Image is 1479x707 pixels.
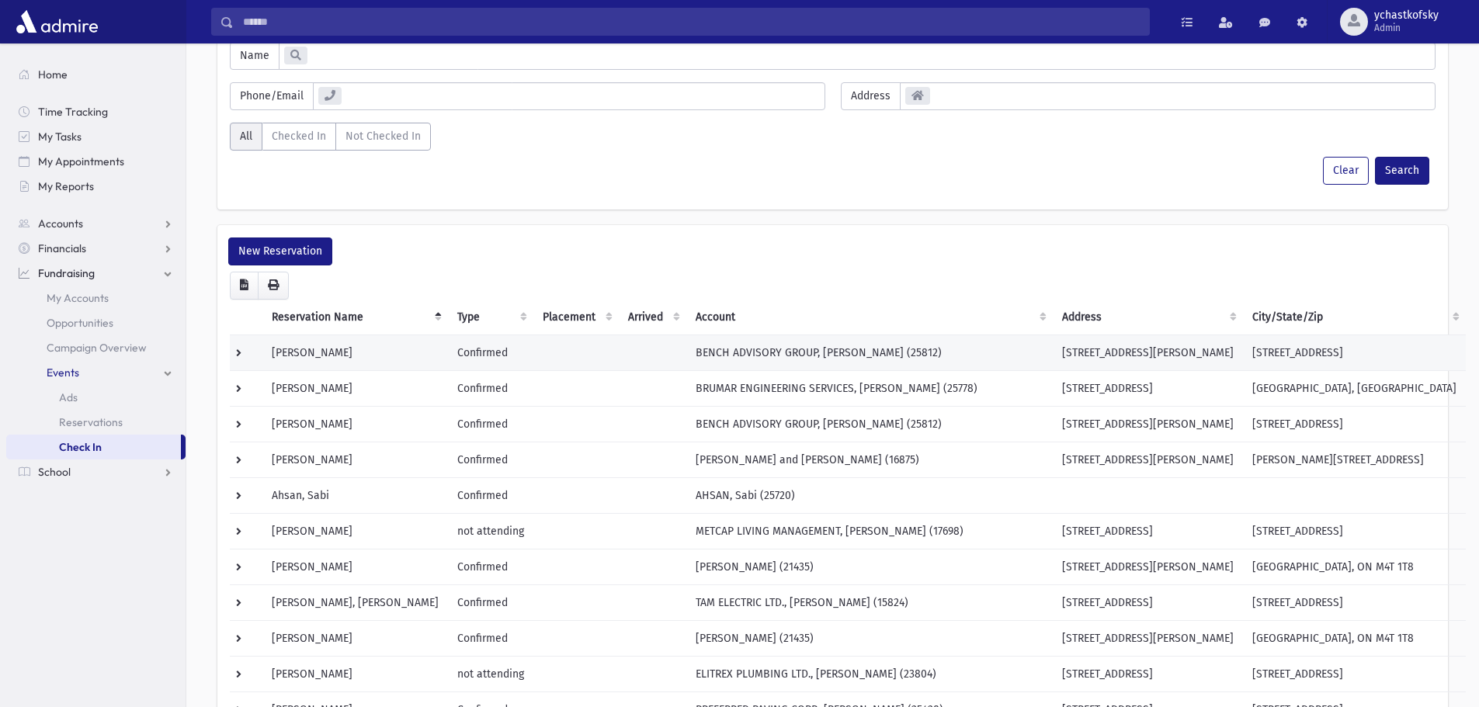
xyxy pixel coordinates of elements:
span: Admin [1374,22,1439,34]
td: not attending [448,513,533,549]
span: School [38,465,71,479]
td: [STREET_ADDRESS] [1243,334,1466,370]
td: [PERSON_NAME] [262,513,448,549]
td: [STREET_ADDRESS] [1053,656,1243,691]
td: BENCH ADVISORY GROUP, [PERSON_NAME] (25812) [686,334,1053,370]
td: [PERSON_NAME] (21435) [686,549,1053,584]
a: Campaign Overview [6,335,186,360]
td: [PERSON_NAME], [PERSON_NAME] [262,584,448,620]
td: METCAP LIVING MANAGEMENT, [PERSON_NAME] (17698) [686,513,1053,549]
td: [STREET_ADDRESS] [1053,584,1243,620]
td: [PERSON_NAME] [262,549,448,584]
span: Reservations [59,415,123,429]
span: Financials [38,241,86,255]
a: Accounts [6,211,186,236]
td: [STREET_ADDRESS] [1053,370,1243,406]
div: Status [230,123,431,157]
span: Name [230,42,279,70]
a: Ads [6,385,186,410]
td: [STREET_ADDRESS] [1243,584,1466,620]
a: My Appointments [6,149,186,174]
span: Address [841,82,901,110]
td: Confirmed [448,406,533,442]
td: BRUMAR ENGINEERING SERVICES, [PERSON_NAME] (25778) [686,370,1053,406]
a: Time Tracking [6,99,186,124]
th: Placement: activate to sort column ascending [533,300,619,335]
td: AHSAN, Sabi (25720) [686,477,1053,513]
label: Not Checked In [335,123,431,151]
td: Confirmed [448,370,533,406]
td: [STREET_ADDRESS][PERSON_NAME] [1053,406,1243,442]
input: Search [234,8,1149,36]
button: New Reservation [228,237,332,265]
td: [PERSON_NAME] [262,620,448,656]
td: Confirmed [448,620,533,656]
td: Confirmed [448,442,533,477]
td: [STREET_ADDRESS][PERSON_NAME] [1053,334,1243,370]
td: [PERSON_NAME] [262,334,448,370]
span: Campaign Overview [47,341,147,355]
td: [PERSON_NAME] [262,370,448,406]
button: Clear [1323,157,1369,185]
a: Fundraising [6,261,186,286]
span: My Appointments [38,154,124,168]
td: ELITREX PLUMBING LTD., [PERSON_NAME] (23804) [686,656,1053,691]
td: [PERSON_NAME] [262,442,448,477]
button: Search [1375,157,1429,185]
td: BENCH ADVISORY GROUP, [PERSON_NAME] (25812) [686,406,1053,442]
button: Print [258,272,289,300]
td: [STREET_ADDRESS][PERSON_NAME] [1053,549,1243,584]
td: [PERSON_NAME] and [PERSON_NAME] (16875) [686,442,1053,477]
td: [GEOGRAPHIC_DATA], ON M4T 1T8 [1243,549,1466,584]
a: Events [6,360,186,385]
td: [STREET_ADDRESS] [1243,513,1466,549]
span: ychastkofsky [1374,9,1439,22]
span: Accounts [38,217,83,230]
span: Opportunities [47,316,113,330]
td: [PERSON_NAME] (21435) [686,620,1053,656]
th: Account: activate to sort column ascending [686,300,1053,335]
a: Reservations [6,410,186,435]
td: Confirmed [448,584,533,620]
td: Ahsan, Sabi [262,477,448,513]
th: Address: activate to sort column ascending [1053,300,1243,335]
span: My Reports [38,179,94,193]
a: School [6,459,186,484]
td: [GEOGRAPHIC_DATA], ON M4T 1T8 [1243,620,1466,656]
span: Check In [59,440,102,454]
span: Time Tracking [38,105,108,119]
span: Fundraising [38,266,95,280]
td: Confirmed [448,549,533,584]
img: AdmirePro [12,6,102,37]
label: All [230,123,262,151]
td: [PERSON_NAME][STREET_ADDRESS] [1243,442,1466,477]
button: CSV [230,272,259,300]
td: [STREET_ADDRESS][PERSON_NAME] [1053,442,1243,477]
td: [PERSON_NAME] [262,656,448,691]
td: [STREET_ADDRESS] [1243,656,1466,691]
td: Confirmed [448,334,533,370]
a: My Reports [6,174,186,199]
td: [STREET_ADDRESS] [1053,513,1243,549]
td: Confirmed [448,477,533,513]
label: Checked In [262,123,336,151]
a: Financials [6,236,186,261]
td: [STREET_ADDRESS][PERSON_NAME] [1053,620,1243,656]
td: [STREET_ADDRESS] [1243,406,1466,442]
th: Reservation Name: activate to sort column descending [262,300,448,335]
span: Home [38,68,68,81]
a: My Accounts [6,286,186,310]
th: City/State/Zip: activate to sort column ascending [1243,300,1466,335]
th: Type: activate to sort column ascending [448,300,533,335]
span: Ads [59,390,78,404]
span: Phone/Email [230,82,314,110]
span: My Tasks [38,130,82,144]
td: [GEOGRAPHIC_DATA], [GEOGRAPHIC_DATA] [1243,370,1466,406]
td: TAM ELECTRIC LTD., [PERSON_NAME] (15824) [686,584,1053,620]
td: [PERSON_NAME] [262,406,448,442]
a: My Tasks [6,124,186,149]
a: Opportunities [6,310,186,335]
a: Check In [6,435,181,459]
span: Events [47,366,79,379]
a: Home [6,62,186,87]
